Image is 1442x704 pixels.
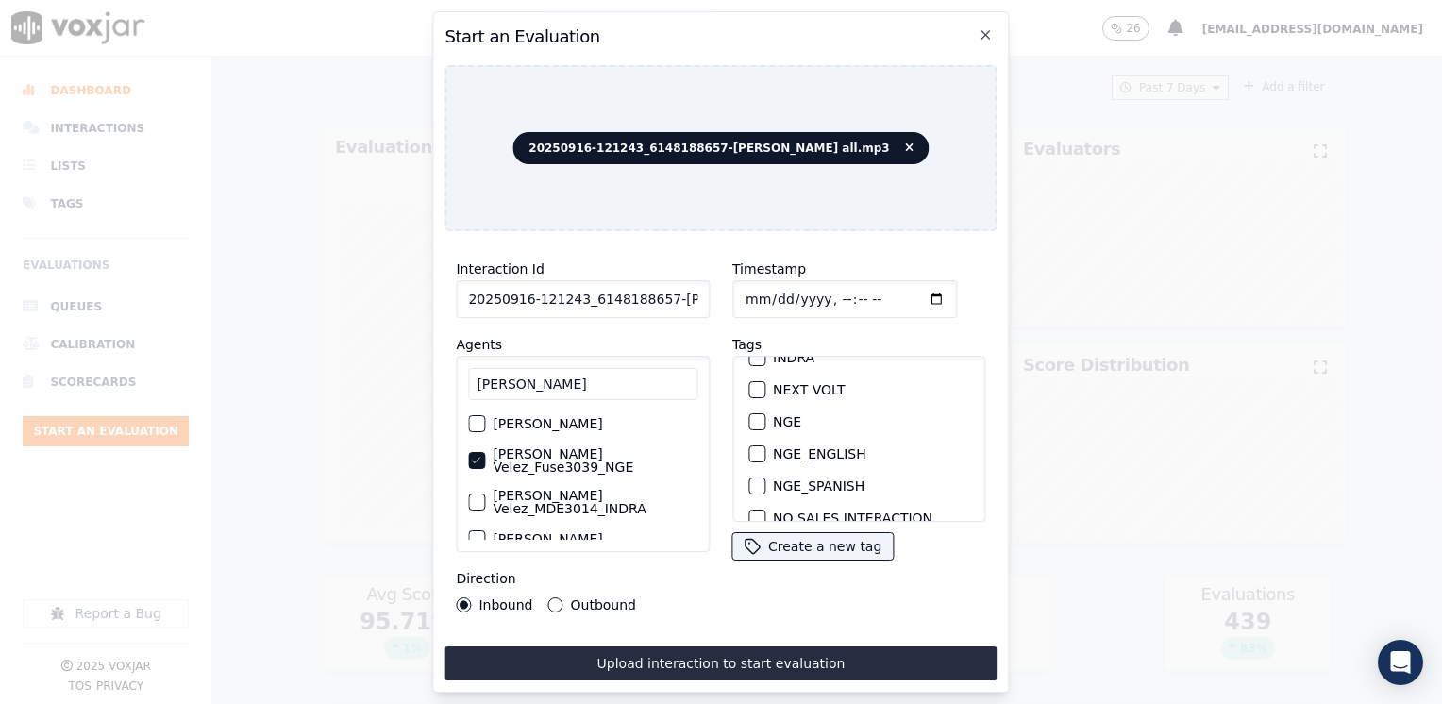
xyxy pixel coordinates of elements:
[732,533,893,560] button: Create a new tag
[512,132,929,164] span: 20250916-121243_6148188657-[PERSON_NAME] all.mp3
[732,337,762,352] label: Tags
[444,646,997,680] button: Upload interaction to start evaluation
[456,337,502,352] label: Agents
[478,598,532,612] label: Inbound
[732,261,806,277] label: Timestamp
[456,571,515,586] label: Direction
[493,532,602,545] label: [PERSON_NAME]
[773,415,801,428] label: NGE
[493,417,602,430] label: [PERSON_NAME]
[444,24,997,50] h2: Start an Evaluation
[493,447,697,474] label: [PERSON_NAME] Velez_Fuse3039_NGE
[571,598,636,612] label: Outbound
[773,479,864,493] label: NGE_SPANISH
[773,383,845,396] label: NEXT VOLT
[773,511,932,525] label: NO SALES INTERACTION
[456,280,710,318] input: reference id, file name, etc
[493,489,697,515] label: [PERSON_NAME] Velez_MDE3014_INDRA
[773,351,814,364] label: INDRA
[773,447,866,461] label: NGE_ENGLISH
[468,368,697,400] input: Search Agents...
[1378,640,1423,685] div: Open Intercom Messenger
[456,261,544,277] label: Interaction Id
